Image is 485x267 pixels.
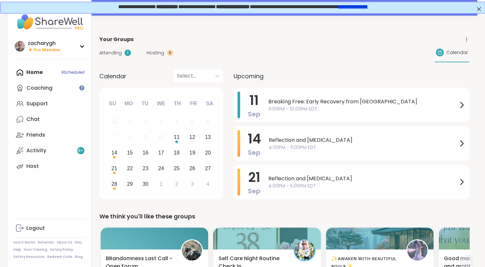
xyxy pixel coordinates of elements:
[174,148,180,157] div: 18
[174,164,180,173] div: 25
[26,147,46,154] div: Activity
[38,240,54,245] a: Referrals
[185,146,199,160] div: Choose Friday, September 19th, 2025
[75,255,83,259] a: Blog
[26,163,39,170] div: Host
[111,180,117,188] div: 28
[175,180,178,188] div: 2
[268,98,458,106] span: Breaking Free: Early Recovery from [GEOGRAPHIC_DATA]
[170,96,184,111] div: Th
[123,146,137,160] div: Choose Monday, September 15th, 2025
[99,212,469,221] div: We think you'll like these groups
[107,161,121,175] div: Choose Sunday, September 21st, 2025
[121,96,136,111] div: Mo
[124,50,131,56] div: 1
[128,133,131,141] div: 8
[248,148,261,157] span: Sep
[107,115,121,129] div: Not available Sunday, August 31st, 2025
[201,115,215,129] div: Not available Saturday, September 6th, 2025
[170,161,184,175] div: Choose Thursday, September 25th, 2025
[26,84,52,92] div: Coaching
[99,50,122,56] span: Attending
[174,133,180,141] div: 11
[26,225,45,232] div: Logout
[248,110,261,119] span: Sep
[50,247,73,252] a: Safety Policy
[24,247,47,252] a: Host Training
[189,164,195,173] div: 26
[446,49,468,56] span: Calendar
[123,115,137,129] div: Not available Monday, September 1st, 2025
[186,96,201,111] div: Fr
[143,148,149,157] div: 16
[175,117,178,126] div: 4
[123,177,137,191] div: Choose Monday, September 29th, 2025
[13,143,86,158] a: Activity9+
[205,164,211,173] div: 27
[234,72,264,81] span: Upcoming
[170,177,184,191] div: Choose Thursday, October 2nd, 2025
[111,164,117,173] div: 21
[201,146,215,160] div: Choose Saturday, September 20th, 2025
[189,148,195,157] div: 19
[182,240,202,260] img: Amie89
[250,91,259,110] span: 11
[138,130,152,144] div: Not available Tuesday, September 9th, 2025
[105,96,120,111] div: Su
[26,100,48,107] div: Support
[13,158,86,174] a: Host
[170,115,184,129] div: Not available Thursday, September 4th, 2025
[201,177,215,191] div: Choose Saturday, October 4th, 2025
[160,180,163,188] div: 1
[127,180,133,188] div: 29
[407,240,427,260] img: lyssa
[154,96,168,111] div: We
[138,177,152,191] div: Choose Tuesday, September 30th, 2025
[160,117,163,126] div: 3
[13,80,86,96] a: Coaching
[111,148,117,157] div: 14
[269,144,458,151] span: 4:00PM - 5:00PM EDT
[207,180,209,188] div: 4
[34,47,61,53] span: Pro Member
[138,96,152,111] div: Tu
[170,146,184,160] div: Choose Thursday, September 18th, 2025
[268,175,458,183] span: Reflection and [MEDICAL_DATA]
[205,148,211,157] div: 20
[201,130,215,144] div: Choose Saturday, September 13th, 2025
[268,106,458,112] span: 9:00PM - 10:00PM EDT
[191,180,194,188] div: 3
[248,168,260,186] span: 21
[144,133,147,141] div: 9
[79,85,84,90] iframe: Spotlight
[154,115,168,129] div: Not available Wednesday, September 3rd, 2025
[15,41,25,52] img: zacharygh
[207,117,209,126] div: 6
[248,130,261,148] span: 14
[154,130,168,144] div: Not available Wednesday, September 10th, 2025
[13,10,86,33] img: ShareWell Nav Logo
[205,133,211,141] div: 13
[138,115,152,129] div: Not available Tuesday, September 2nd, 2025
[13,255,45,259] a: Safety Resources
[13,247,21,252] a: Help
[185,115,199,129] div: Not available Friday, September 5th, 2025
[13,220,86,236] a: Logout
[144,117,147,126] div: 2
[26,116,40,123] div: Chat
[248,186,261,196] span: Sep
[111,117,117,126] div: 31
[158,148,164,157] div: 17
[143,164,149,173] div: 23
[26,131,45,139] div: Friends
[78,148,83,154] span: 9 +
[107,146,121,160] div: Choose Sunday, September 14th, 2025
[123,130,137,144] div: Not available Monday, September 8th, 2025
[154,146,168,160] div: Choose Wednesday, September 17th, 2025
[13,111,86,127] a: Chat
[158,133,164,141] div: 10
[154,177,168,191] div: Choose Wednesday, October 1st, 2025
[123,161,137,175] div: Choose Monday, September 22nd, 2025
[138,161,152,175] div: Choose Tuesday, September 23rd, 2025
[99,72,126,81] span: Calendar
